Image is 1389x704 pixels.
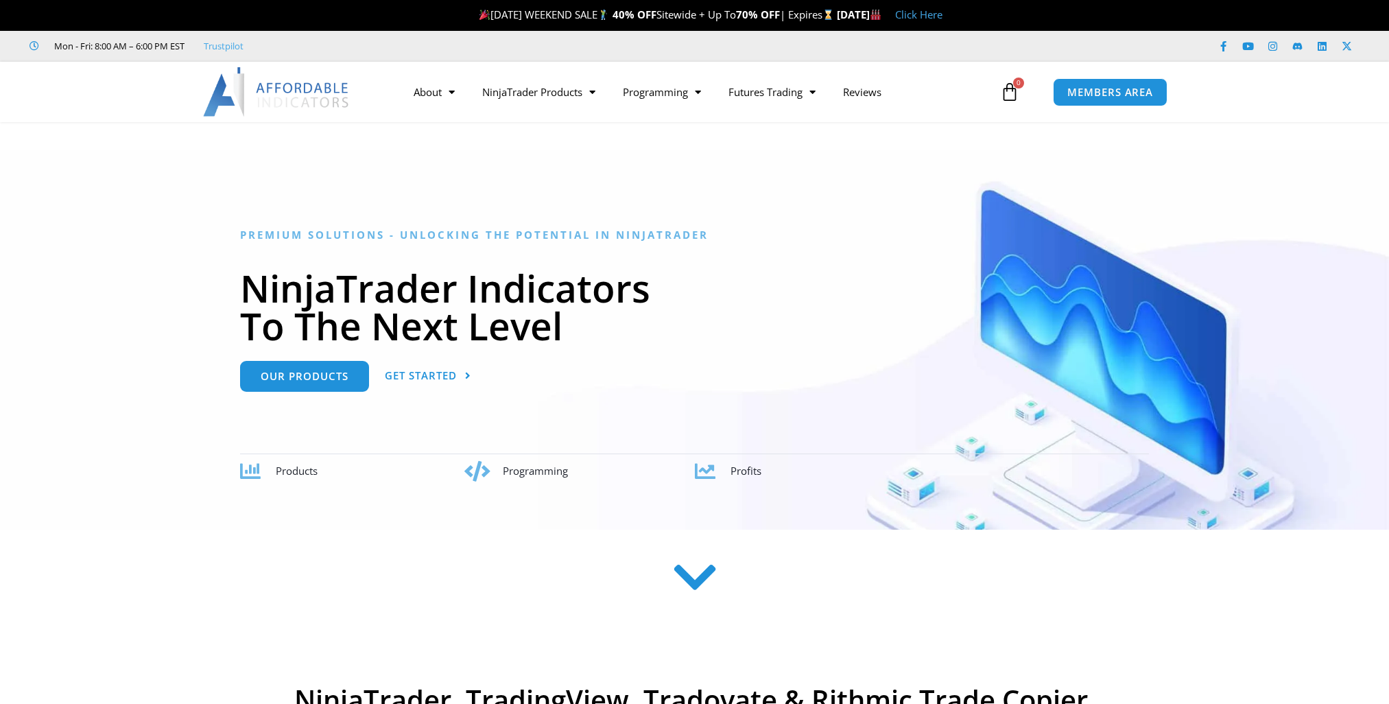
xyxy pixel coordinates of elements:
img: LogoAI | Affordable Indicators – NinjaTrader [203,67,351,117]
span: Profits [731,464,761,478]
img: 🏭 [870,10,881,20]
span: MEMBERS AREA [1067,87,1153,97]
a: MEMBERS AREA [1053,78,1167,106]
span: Our Products [261,371,348,382]
img: 🎉 [479,10,490,20]
span: 0 [1013,78,1024,89]
a: NinjaTrader Products [468,76,609,108]
a: Click Here [895,8,942,21]
a: Reviews [829,76,895,108]
h6: Premium Solutions - Unlocking the Potential in NinjaTrader [240,228,1149,242]
a: Programming [609,76,715,108]
span: Programming [503,464,568,478]
strong: 40% OFF [613,8,656,21]
a: Trustpilot [204,38,244,54]
span: Products [276,464,318,478]
img: 🏌️‍♂️ [598,10,608,20]
a: Futures Trading [715,76,829,108]
nav: Menu [400,76,997,108]
span: Get Started [385,371,457,381]
strong: [DATE] [837,8,881,21]
img: ⌛ [823,10,833,20]
a: Get Started [385,361,471,392]
a: 0 [980,72,1040,112]
h1: NinjaTrader Indicators To The Next Level [240,269,1149,344]
a: About [400,76,468,108]
a: Our Products [240,361,369,392]
strong: 70% OFF [736,8,780,21]
span: Mon - Fri: 8:00 AM – 6:00 PM EST [51,38,185,54]
span: [DATE] WEEKEND SALE Sitewide + Up To | Expires [476,8,836,21]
